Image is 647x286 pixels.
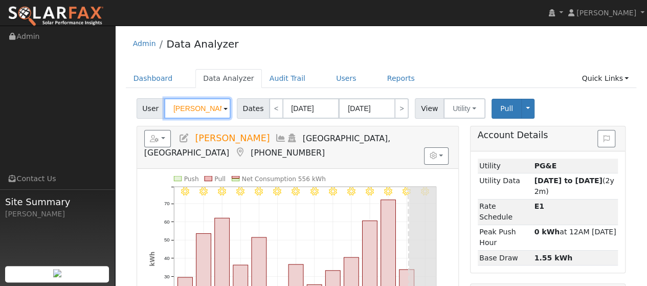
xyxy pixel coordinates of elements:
[443,98,485,119] button: Utility
[403,187,411,195] i: 8/09 - Clear
[532,225,618,250] td: at 12AM [DATE]
[144,134,390,158] span: [GEOGRAPHIC_DATA], [GEOGRAPHIC_DATA]
[574,69,636,88] a: Quick Links
[478,130,618,141] h5: Account Details
[478,225,532,250] td: Peak Push Hour
[184,175,198,183] text: Push
[53,269,61,277] img: retrieve
[8,6,104,27] img: SolarFax
[292,187,300,195] i: 8/03 - Clear
[329,187,337,195] i: 8/05 - Clear
[534,177,602,185] strong: [DATE] to [DATE]
[126,69,181,88] a: Dashboard
[195,133,270,143] span: [PERSON_NAME]
[286,133,298,143] a: Login As (last Never)
[133,39,156,48] a: Admin
[273,187,281,195] i: 8/02 - Clear
[181,187,189,195] i: 7/28 - Clear
[148,252,155,267] text: kWh
[269,98,283,119] a: <
[218,187,226,195] i: 7/30 - Clear
[262,69,313,88] a: Audit Trail
[237,98,270,119] span: Dates
[534,228,560,236] strong: 0 kWh
[164,98,231,119] input: Select a User
[310,187,318,195] i: 8/04 - Clear
[195,69,262,88] a: Data Analyzer
[5,195,109,209] span: Site Summary
[137,98,165,119] span: User
[199,187,208,195] i: 7/29 - Clear
[251,148,325,158] span: [PHONE_NUMBER]
[164,255,170,261] text: 40
[236,187,244,195] i: 7/31 - Clear
[380,69,422,88] a: Reports
[415,98,444,119] span: View
[242,175,326,183] text: Net Consumption 556 kWh
[164,273,170,279] text: 30
[166,38,238,50] a: Data Analyzer
[478,251,532,266] td: Base Draw
[275,133,286,143] a: Multi-Series Graph
[534,254,572,262] strong: 1.55 kWh
[234,147,246,158] a: Map
[534,162,556,170] strong: ID: 17103356, authorized: 07/25/25
[576,9,636,17] span: [PERSON_NAME]
[164,219,170,225] text: 60
[255,187,263,195] i: 8/01 - Clear
[492,99,522,119] button: Pull
[366,187,374,195] i: 8/07 - Clear
[384,187,392,195] i: 8/08 - Clear
[534,202,544,210] strong: H
[5,209,109,219] div: [PERSON_NAME]
[164,237,170,243] text: 50
[478,159,532,173] td: Utility
[534,177,614,195] span: (2y 2m)
[214,175,226,183] text: Pull
[500,104,513,113] span: Pull
[347,187,355,195] i: 8/06 - Clear
[597,130,615,147] button: Issue History
[164,201,170,206] text: 70
[478,173,532,199] td: Utility Data
[328,69,364,88] a: Users
[179,133,190,143] a: Edit User (34264)
[394,98,409,119] a: >
[478,199,532,225] td: Rate Schedule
